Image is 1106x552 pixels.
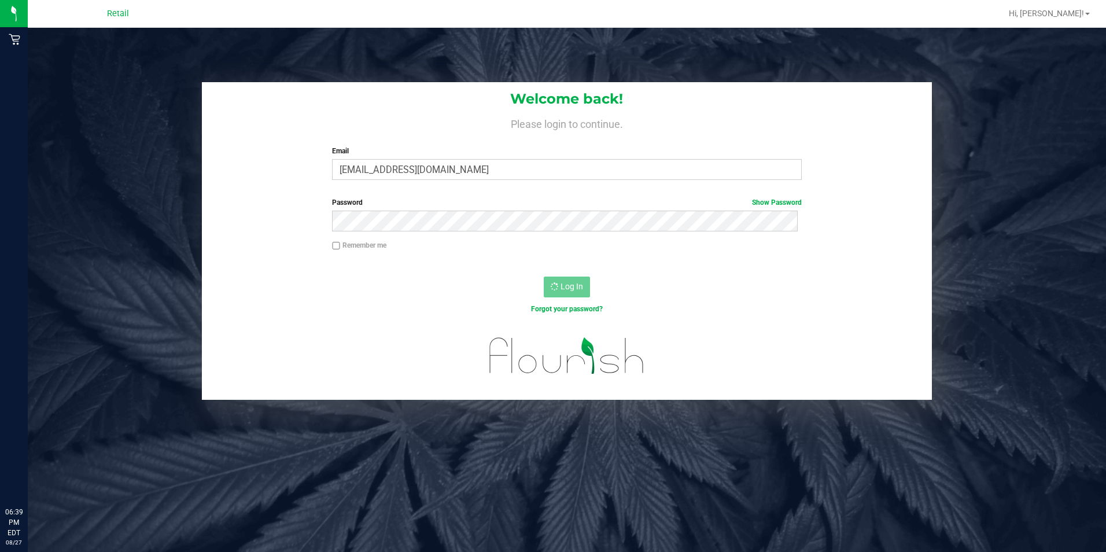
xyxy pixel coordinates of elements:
input: Remember me [332,242,340,250]
label: Email [332,146,802,156]
label: Remember me [332,240,386,251]
span: Log In [561,282,583,291]
span: Retail [107,9,129,19]
p: 08/27 [5,538,23,547]
h1: Welcome back! [202,91,932,106]
a: Show Password [752,198,802,207]
inline-svg: Retail [9,34,20,45]
p: 06:39 PM EDT [5,507,23,538]
a: Forgot your password? [531,305,603,313]
img: flourish_logo.svg [475,326,658,385]
h4: Please login to continue. [202,116,932,130]
span: Password [332,198,363,207]
span: Hi, [PERSON_NAME]! [1009,9,1084,18]
button: Log In [544,277,590,297]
